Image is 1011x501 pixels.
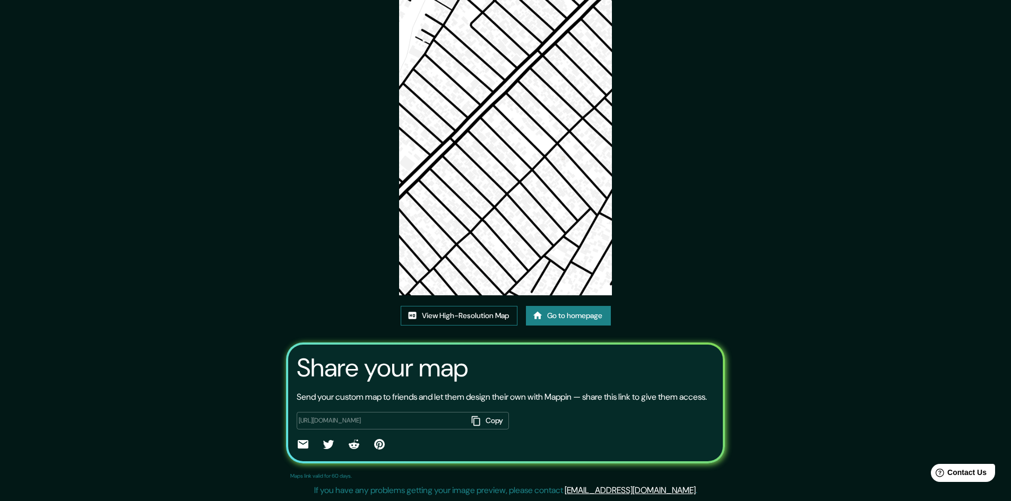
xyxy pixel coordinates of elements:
a: Go to homepage [526,306,611,326]
p: Send your custom map to friends and let them design their own with Mappin — share this link to gi... [297,391,707,403]
p: Maps link valid for 60 days. [290,472,352,480]
iframe: Help widget launcher [917,460,999,489]
a: View High-Resolution Map [401,306,517,326]
h3: Share your map [297,353,468,383]
button: Copy [468,412,509,429]
a: [EMAIL_ADDRESS][DOMAIN_NAME] [565,485,696,496]
p: If you have any problems getting your image preview, please contact . [314,484,697,497]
